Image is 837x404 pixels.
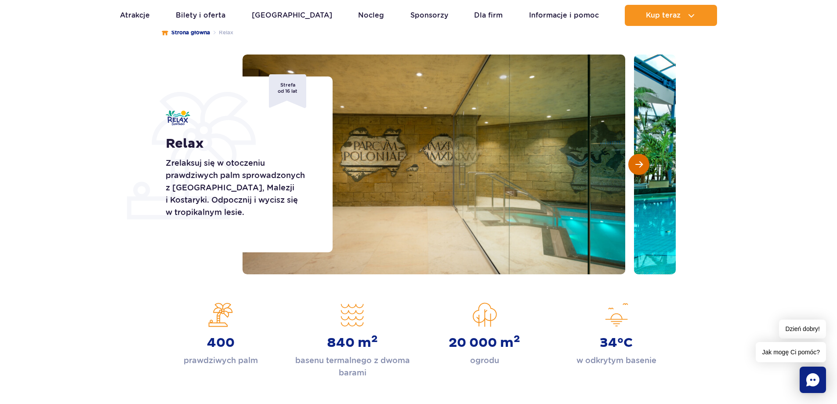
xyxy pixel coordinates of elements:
span: Jak mogę Ci pomóc? [756,342,826,362]
span: Kup teraz [646,11,681,19]
a: Atrakcje [120,5,150,26]
div: Chat [800,367,826,393]
p: prawdziwych palm [184,354,258,367]
p: w odkrytym basenie [576,354,656,367]
strong: 840 m [327,335,378,351]
strong: 400 [207,335,235,351]
p: basenu termalnego z dwoma barami [293,354,412,379]
a: Strona główna [162,28,210,37]
a: Informacje i pomoc [529,5,599,26]
sup: 2 [371,333,378,345]
a: Nocleg [358,5,384,26]
span: Strefa od 16 lat [269,74,306,108]
span: Dzień dobry! [779,320,826,338]
button: Następny slajd [628,154,649,175]
button: Kup teraz [625,5,717,26]
sup: 2 [514,333,520,345]
strong: 34°C [600,335,633,351]
a: [GEOGRAPHIC_DATA] [252,5,332,26]
img: Relax [166,110,190,125]
li: Relax [210,28,233,37]
strong: 20 000 m [449,335,520,351]
p: ogrodu [470,354,499,367]
h1: Relax [166,136,313,152]
p: Zrelaksuj się w otoczeniu prawdziwych palm sprowadzonych z [GEOGRAPHIC_DATA], Malezji i Kostaryki... [166,157,313,218]
a: Sponsorzy [410,5,448,26]
a: Dla firm [474,5,503,26]
a: Bilety i oferta [176,5,225,26]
